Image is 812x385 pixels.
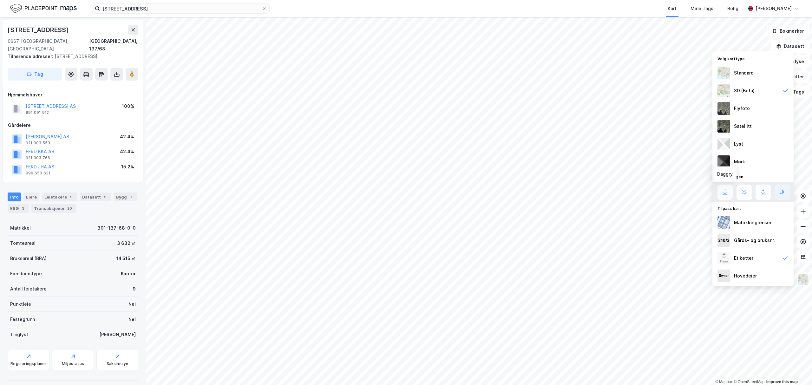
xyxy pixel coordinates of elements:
div: Hjemmelshaver [8,91,138,99]
div: Satellitt [734,122,752,130]
div: Velg karttype [712,53,794,64]
div: 0667, [GEOGRAPHIC_DATA], [GEOGRAPHIC_DATA] [8,37,89,53]
button: Tag [8,68,62,81]
button: Tags [780,86,809,98]
div: Bruksareal (BRA) [10,255,47,262]
div: Eiere [23,192,39,201]
div: Kontrollprogram for chat [780,355,812,385]
div: Transaksjoner [31,204,76,213]
div: 921 903 553 [26,140,50,146]
button: Bokmerker [767,25,809,37]
div: Info [8,192,21,201]
div: Lyst [734,140,743,148]
div: Punktleie [10,300,31,308]
div: 990 653 631 [26,171,50,176]
div: Reguleringsplaner [10,361,46,366]
div: 301-137-68-0-0 [97,224,136,232]
div: 100% [122,102,134,110]
img: Z [717,102,730,115]
button: Filter [779,70,809,83]
div: Tid på dagen [712,171,794,182]
div: ESG [8,204,29,213]
div: 991 091 912 [26,110,49,115]
img: logo.f888ab2527a4732fd821a326f86c7f29.svg [10,3,77,14]
div: Eiendomstype [10,270,42,277]
div: 9 [102,194,108,200]
div: Tilpass kart [712,202,794,214]
div: Bolig [727,5,738,12]
img: 9k= [717,120,730,133]
div: 3 [20,205,26,212]
img: Z [717,252,730,264]
div: Mørkt [734,158,747,166]
div: 42.4% [120,133,134,140]
div: 9 [133,285,136,293]
img: Z [717,67,730,79]
div: Hovedeier [734,272,757,280]
button: Datasett [771,40,809,53]
img: luj3wr1y2y3+OchiMxRmMxRlscgabnMEmZ7DJGWxyBpucwSZnsMkZbHIGm5zBJmewyRlscgabnMEmZ7DJGWxyBpucwSZnsMkZ... [717,138,730,150]
div: 921 903 766 [26,155,50,160]
div: Tinglyst [10,331,28,338]
iframe: Chat Widget [780,355,812,385]
img: cadastreBorders.cfe08de4b5ddd52a10de.jpeg [717,216,730,229]
img: nCdM7BzjoCAAAAAElFTkSuQmCC [717,155,730,168]
div: Matrikkelgrenser [734,219,771,226]
div: Festegrunn [10,316,35,323]
div: 42.4% [120,148,134,155]
div: Kart [668,5,677,12]
div: Bygg [114,192,137,201]
img: cadastreKeys.547ab17ec502f5a4ef2b.jpeg [717,234,730,247]
a: OpenStreetMap [734,380,764,384]
div: 3 632 ㎡ [117,239,136,247]
div: Standard [734,69,754,77]
input: Søk på adresse, matrikkel, gårdeiere, leietakere eller personer [100,4,262,13]
div: [PERSON_NAME] [756,5,792,12]
div: Tomteareal [10,239,36,247]
div: Gårdeiere [8,121,138,129]
div: Datasett [80,192,111,201]
div: Antall leietakere [10,285,47,293]
div: Etiketter [734,254,753,262]
div: 1 [128,194,134,200]
div: Saksinnsyn [107,361,128,366]
div: Leietakere [42,192,77,201]
div: Miljøstatus [62,361,84,366]
div: Nei [128,316,136,323]
span: Tilhørende adresser: [8,54,55,59]
img: Z [797,274,809,286]
div: Flyfoto [734,105,750,112]
div: Kontor [121,270,136,277]
div: 9 [68,194,75,200]
div: Nei [128,300,136,308]
div: [PERSON_NAME] [99,331,136,338]
div: [STREET_ADDRESS] [8,53,133,60]
div: Matrikkel [10,224,31,232]
div: [STREET_ADDRESS] [8,25,70,35]
div: Gårds- og bruksnr. [734,237,775,244]
a: Mapbox [715,380,733,384]
img: Z [717,84,730,97]
div: [GEOGRAPHIC_DATA], 137/68 [89,37,138,53]
div: Mine Tags [691,5,713,12]
div: 20 [66,205,73,212]
img: majorOwner.b5e170eddb5c04bfeeff.jpeg [717,270,730,282]
div: 14 515 ㎡ [116,255,136,262]
div: 15.2% [121,163,134,171]
div: 3D (Beta) [734,87,755,95]
a: Improve this map [766,380,798,384]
